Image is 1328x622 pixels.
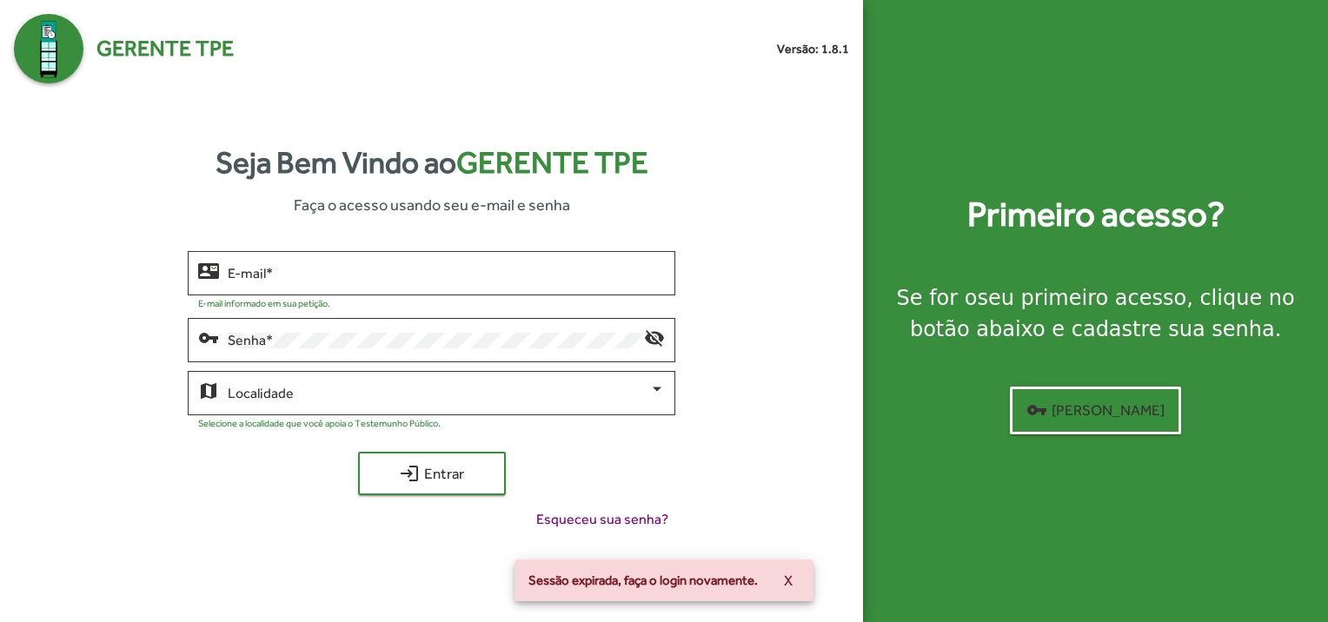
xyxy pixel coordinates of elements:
[777,40,849,58] small: Versão: 1.8.1
[216,140,648,186] strong: Seja Bem Vindo ao
[358,452,506,495] button: Entrar
[536,509,668,530] span: Esqueceu sua senha?
[784,565,793,596] span: X
[977,286,1186,310] strong: seu primeiro acesso
[1010,387,1181,434] button: [PERSON_NAME]
[14,14,83,83] img: Logo Gerente
[198,260,219,281] mat-icon: contact_mail
[528,572,758,589] span: Sessão expirada, faça o login novamente.
[198,380,219,400] mat-icon: map
[374,458,490,489] span: Entrar
[96,32,234,65] span: Gerente TPE
[198,418,441,428] mat-hint: Selecione a localidade que você apoia o Testemunho Público.
[399,463,420,484] mat-icon: login
[1026,394,1165,426] span: [PERSON_NAME]
[770,565,807,596] button: X
[198,327,219,347] mat-icon: vpn_key
[198,298,330,308] mat-hint: E-mail informado em sua petição.
[644,327,665,347] mat-icon: visibility_off
[884,282,1307,345] div: Se for o , clique no botão abaixo e cadastre sua senha.
[967,189,1225,241] strong: Primeiro acesso?
[456,145,648,180] span: Gerente TPE
[1026,400,1047,420] mat-icon: vpn_key
[294,193,570,216] span: Faça o acesso usando seu e-mail e senha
